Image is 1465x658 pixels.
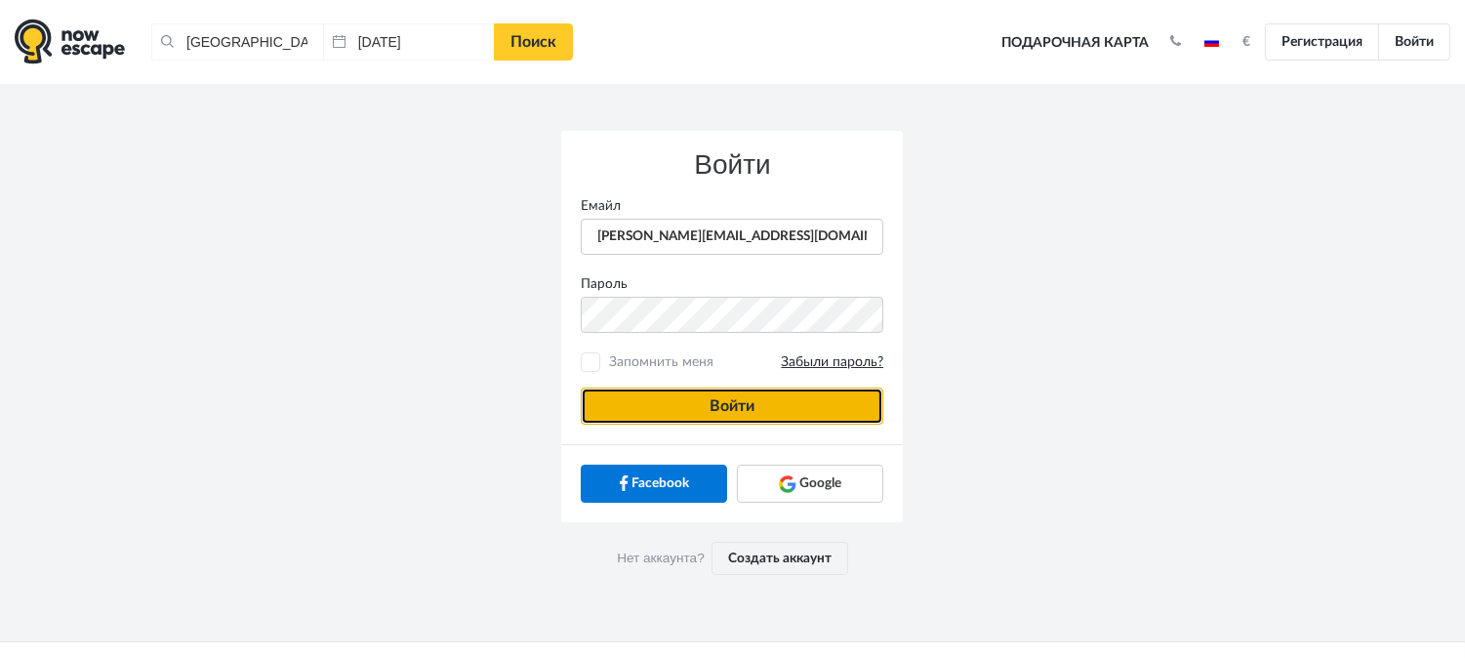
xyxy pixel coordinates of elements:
[566,196,898,216] label: Емайл
[581,388,883,425] button: Войти
[494,23,573,61] a: Поиск
[712,542,848,575] a: Создать аккаунт
[1378,23,1450,61] a: Войти
[561,522,903,595] div: Нет аккаунта?
[604,352,883,372] span: Запомнить меня
[995,21,1156,64] a: Подарочная карта
[781,353,883,372] a: Забыли пароль?
[1243,35,1251,49] strong: €
[323,23,495,61] input: Дата
[151,23,323,61] input: Город или название квеста
[1204,37,1219,47] img: ru.jpg
[585,356,597,369] input: Запомнить меняЗабыли пароль?
[1265,23,1379,61] a: Регистрация
[581,465,727,502] a: Facebook
[1234,32,1261,52] button: €
[631,473,689,493] span: Facebook
[15,19,125,64] img: logo
[581,150,883,181] h3: Войти
[799,473,841,493] span: Google
[566,274,898,294] label: Пароль
[737,465,883,502] a: Google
